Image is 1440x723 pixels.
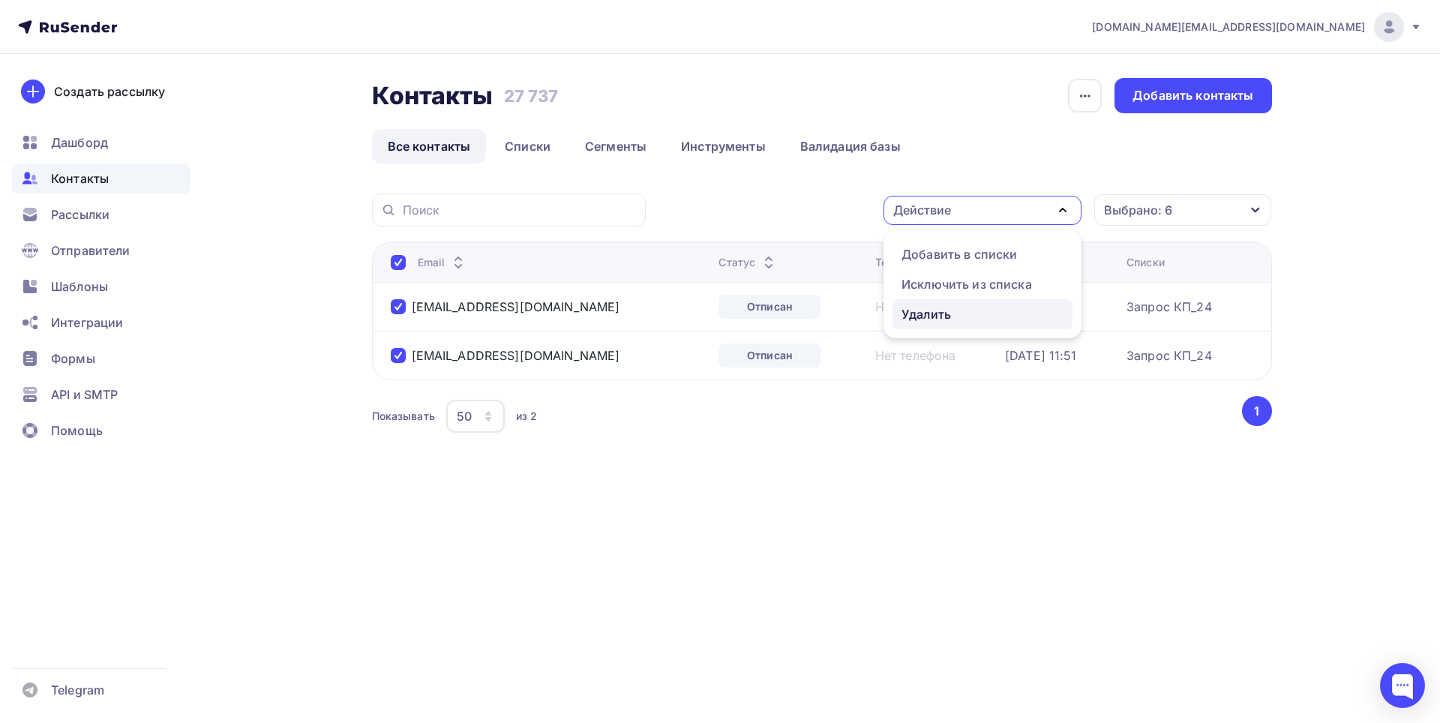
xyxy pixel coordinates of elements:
[54,82,165,100] div: Создать рассылку
[412,299,620,314] a: [EMAIL_ADDRESS][DOMAIN_NAME]
[51,349,95,367] span: Формы
[418,255,468,270] div: Email
[1104,201,1172,219] div: Выбрано: 6
[372,81,493,111] h2: Контакты
[1126,348,1212,363] a: Запрос КП_24
[875,348,956,363] a: Нет телефона
[12,235,190,265] a: Отправители
[51,241,130,259] span: Отправители
[504,85,559,106] h3: 27 737
[875,255,942,270] div: Телефон
[901,305,951,323] div: Удалить
[718,343,820,367] a: Отписан
[516,409,538,424] div: из 2
[1242,396,1272,426] button: Go to page 1
[51,421,103,439] span: Помощь
[51,313,123,331] span: Интеграции
[51,277,108,295] span: Шаблоны
[901,275,1032,293] div: Исключить из списка
[51,205,109,223] span: Рассылки
[12,127,190,157] a: Дашборд
[893,201,951,219] div: Действие
[1126,299,1212,314] a: Запрос КП_24
[445,399,505,433] button: 50
[51,385,118,403] span: API и SMTP
[1005,348,1077,363] a: [DATE] 11:51
[12,343,190,373] a: Формы
[875,299,956,314] a: Нет телефона
[51,681,104,699] span: Telegram
[372,129,487,163] a: Все контакты
[1093,193,1272,226] button: Выбрано: 6
[1132,87,1253,104] div: Добавить контакты
[665,129,781,163] a: Инструменты
[901,245,1017,263] div: Добавить в списки
[883,230,1081,338] ul: Действие
[12,163,190,193] a: Контакты
[372,409,435,424] div: Показывать
[12,199,190,229] a: Рассылки
[51,133,108,151] span: Дашборд
[718,295,820,319] a: Отписан
[1126,255,1165,270] div: Списки
[883,196,1081,225] button: Действие
[1092,12,1422,42] a: [DOMAIN_NAME][EMAIL_ADDRESS][DOMAIN_NAME]
[1239,396,1272,426] ul: Pagination
[569,129,662,163] a: Сегменты
[784,129,916,163] a: Валидация базы
[718,255,778,270] div: Статус
[1092,19,1365,34] span: [DOMAIN_NAME][EMAIL_ADDRESS][DOMAIN_NAME]
[489,129,566,163] a: Списки
[51,169,109,187] span: Контакты
[12,271,190,301] a: Шаблоны
[403,202,637,218] input: Поиск
[457,407,472,425] div: 50
[412,348,620,363] a: [EMAIL_ADDRESS][DOMAIN_NAME]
